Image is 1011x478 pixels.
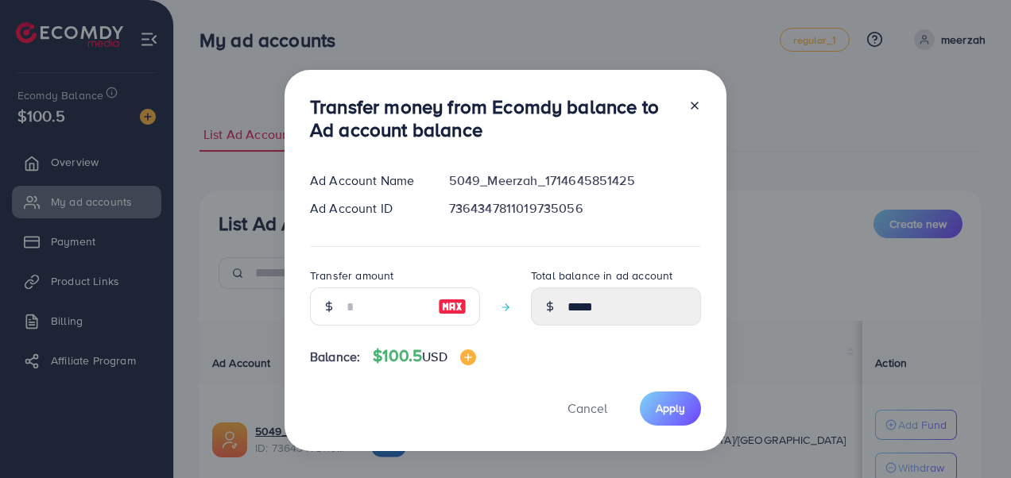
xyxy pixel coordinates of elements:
[640,391,701,426] button: Apply
[297,199,436,218] div: Ad Account ID
[656,400,685,416] span: Apply
[531,268,672,283] label: Total balance in ad account
[310,348,360,366] span: Balance:
[297,172,436,190] div: Ad Account Name
[438,297,467,316] img: image
[943,407,999,466] iframe: Chat
[310,268,393,283] label: Transfer amount
[436,172,714,190] div: 5049_Meerzah_1714645851425
[310,95,676,141] h3: Transfer money from Ecomdy balance to Ad account balance
[460,349,476,365] img: image
[373,346,475,366] h4: $100.5
[567,399,607,417] span: Cancel
[422,348,447,365] span: USD
[436,199,714,218] div: 7364347811019735056
[548,391,627,426] button: Cancel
